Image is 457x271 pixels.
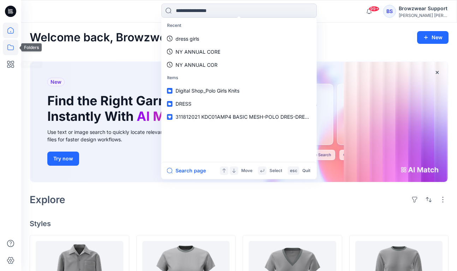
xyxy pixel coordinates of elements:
a: DRESS [163,97,315,110]
a: NY ANNUAL CORE [163,45,315,58]
h2: Explore [30,194,65,205]
h2: Welcome back, Browzwear [30,31,177,44]
h1: Find the Right Garment Instantly With [47,93,196,124]
button: New [417,31,449,44]
div: BS [383,5,396,18]
p: Items [163,71,315,84]
span: Digital Shop_Polo Girls Knits [176,88,239,94]
a: Digital Shop_Polo Girls Knits [163,84,315,97]
p: Move [241,167,253,175]
a: NY ANNUAL COR [163,58,315,71]
span: 311812021 KDC01AMP4 BASIC MESH-POLO DRES-DRESSES-KNIT [176,114,331,120]
div: Browzwear Support [399,4,448,13]
a: 311812021 KDC01AMP4 BASIC MESH-POLO DRES-DRESSES-KNIT [163,110,315,123]
p: dress girls [176,35,199,42]
p: Quit [302,167,310,175]
span: DRESS [176,101,191,107]
button: Try now [47,152,79,166]
a: dress girls [163,32,315,45]
span: New [51,78,61,86]
span: AI Match [137,108,192,124]
p: NY ANNUAL COR [176,61,218,69]
h4: Styles [30,219,449,228]
p: Recent [163,19,315,32]
div: Use text or image search to quickly locate relevant, editable .bw files for faster design workflows. [47,128,206,143]
p: Select [269,167,282,175]
span: 99+ [369,6,379,12]
button: Search page [167,166,206,175]
div: [PERSON_NAME] [PERSON_NAME] [399,13,448,18]
p: NY ANNUAL CORE [176,48,220,55]
p: esc [290,167,297,175]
